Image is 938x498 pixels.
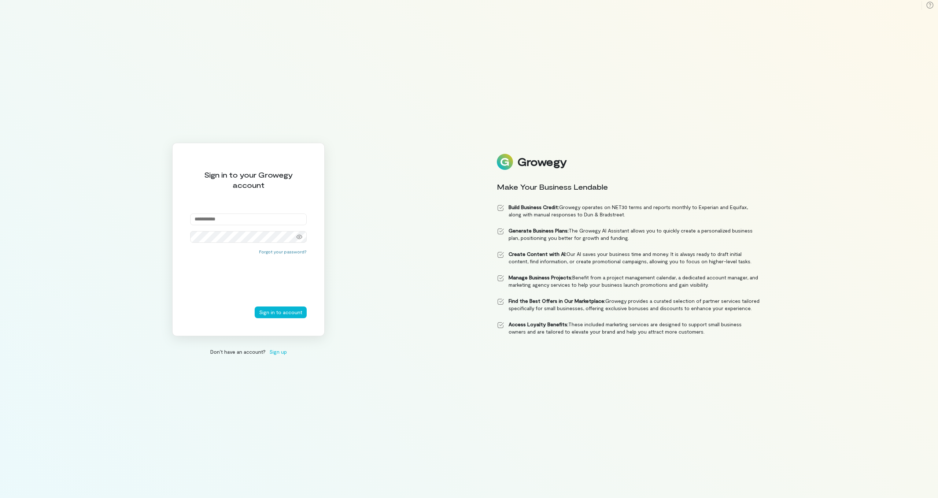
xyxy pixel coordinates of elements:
[509,204,559,210] strong: Build Business Credit:
[255,306,307,318] button: Sign in to account
[259,249,307,254] button: Forgot your password?
[517,156,566,168] div: Growegy
[497,204,760,218] li: Growegy operates on NET30 terms and reports monthly to Experian and Equifax, along with manual re...
[509,274,572,280] strong: Manage Business Projects:
[497,154,513,170] img: Logo
[509,251,566,257] strong: Create Content with AI:
[269,348,287,356] span: Sign up
[509,298,605,304] strong: Find the Best Offers in Our Marketplace:
[497,227,760,242] li: The Growegy AI Assistant allows you to quickly create a personalized business plan, positioning y...
[509,321,568,327] strong: Access Loyalty Benefits:
[497,250,760,265] li: Our AI saves your business time and money. It is always ready to draft initial content, find info...
[497,321,760,335] li: These included marketing services are designed to support small business owners and are tailored ...
[497,182,760,192] div: Make Your Business Lendable
[172,348,325,356] div: Don’t have an account?
[497,274,760,289] li: Benefit from a project management calendar, a dedicated account manager, and marketing agency ser...
[497,297,760,312] li: Growegy provides a curated selection of partner services tailored specifically for small business...
[509,227,569,234] strong: Generate Business Plans:
[190,170,307,190] div: Sign in to your Growegy account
